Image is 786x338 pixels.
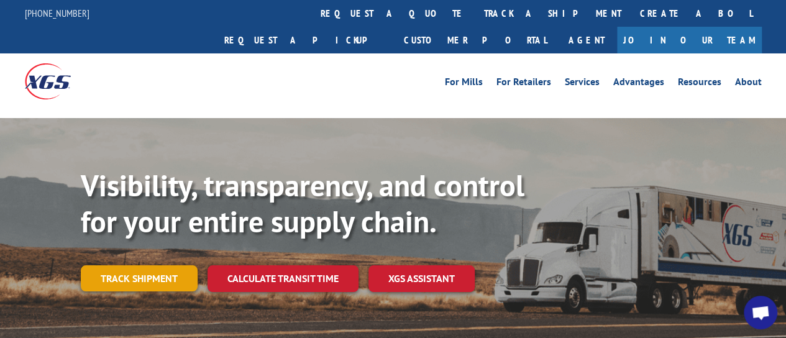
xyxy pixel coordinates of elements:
[678,77,721,91] a: Resources
[25,7,89,19] a: [PHONE_NUMBER]
[496,77,551,91] a: For Retailers
[744,296,777,329] div: Open chat
[215,27,395,53] a: Request a pickup
[81,265,198,291] a: Track shipment
[565,77,600,91] a: Services
[208,265,359,292] a: Calculate transit time
[368,265,475,292] a: XGS ASSISTANT
[556,27,617,53] a: Agent
[81,166,524,240] b: Visibility, transparency, and control for your entire supply chain.
[395,27,556,53] a: Customer Portal
[445,77,483,91] a: For Mills
[613,77,664,91] a: Advantages
[617,27,762,53] a: Join Our Team
[735,77,762,91] a: About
